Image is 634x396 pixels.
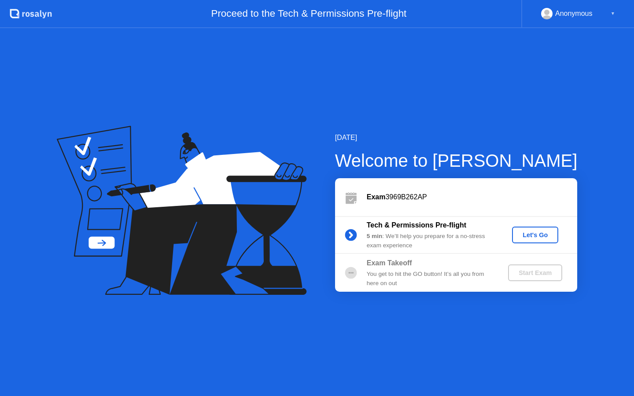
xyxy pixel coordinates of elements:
div: [DATE] [335,132,578,143]
div: Anonymous [555,8,593,19]
div: ▼ [611,8,615,19]
div: You get to hit the GO button! It’s all you from here on out [367,270,494,288]
b: Exam [367,193,386,201]
div: Start Exam [512,269,559,276]
div: Let's Go [516,231,555,238]
b: Exam Takeoff [367,259,412,267]
b: Tech & Permissions Pre-flight [367,221,466,229]
button: Start Exam [508,264,562,281]
div: 3969B262AP [367,192,577,202]
button: Let's Go [512,227,558,243]
div: : We’ll help you prepare for a no-stress exam experience [367,232,494,250]
b: 5 min [367,233,383,239]
div: Welcome to [PERSON_NAME] [335,147,578,174]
